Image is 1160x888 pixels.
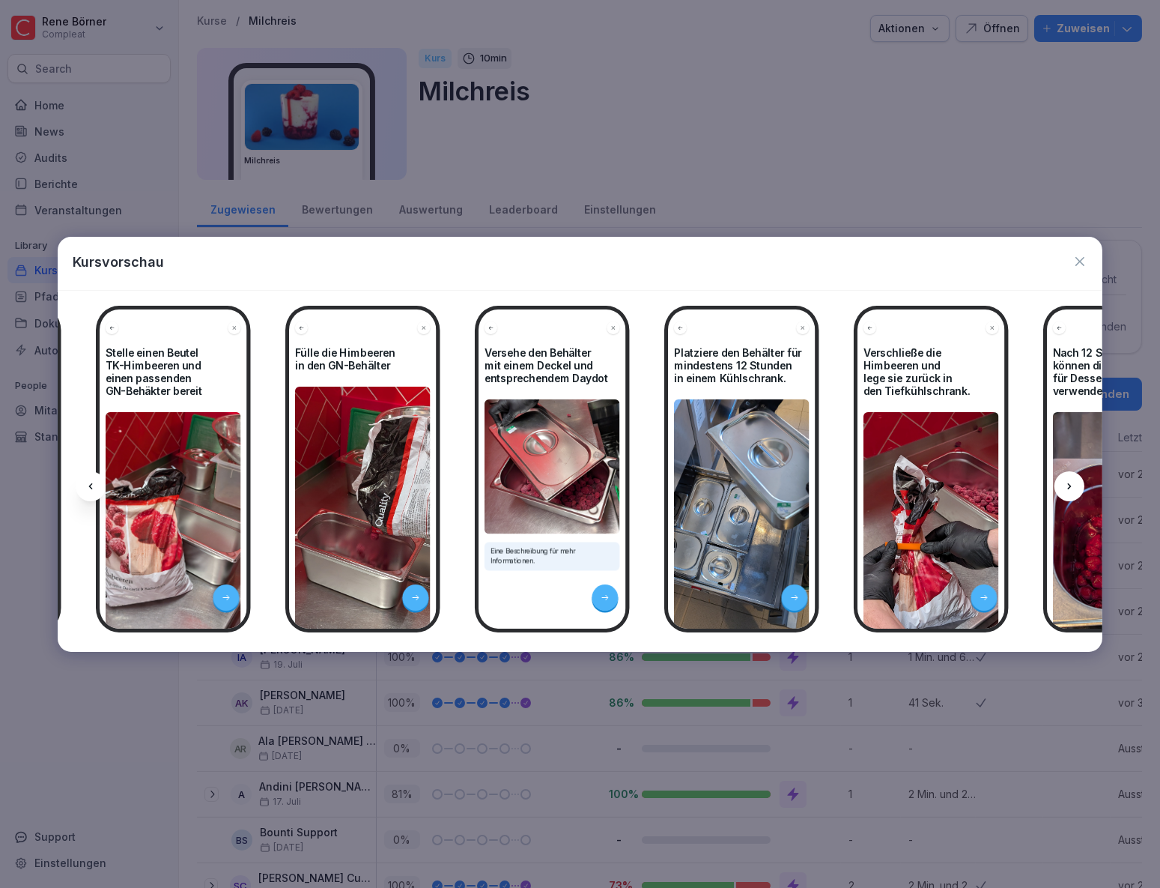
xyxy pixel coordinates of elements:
img: Bild und Text Vorschau [106,412,241,694]
h4: Fülle die Himbeeren in den GN-Behälter [295,347,431,372]
h4: Versehe den Behälter mit einem Deckel und entsprechendem Daydot [485,347,620,385]
p: Eine Beschreibung für mehr Informationen. [491,546,614,566]
img: Bild und Text Vorschau [485,399,620,534]
h4: Verschließe die Himbeeren und lege sie zurück in den Tiefkühlschrank. [863,347,999,398]
p: Kursvorschau [73,252,164,272]
img: Bild und Text Vorschau [295,387,431,728]
h4: Stelle einen Beutel TK-Himbeeren und einen passenden GN-Behäkter bereit [106,347,241,398]
img: Bild und Text Vorschau [863,412,999,645]
img: Bild und Text Vorschau [674,399,810,656]
h4: Platziere den Behälter für mindestens 12 Stunden in einem Kühlschrank. [674,347,810,385]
